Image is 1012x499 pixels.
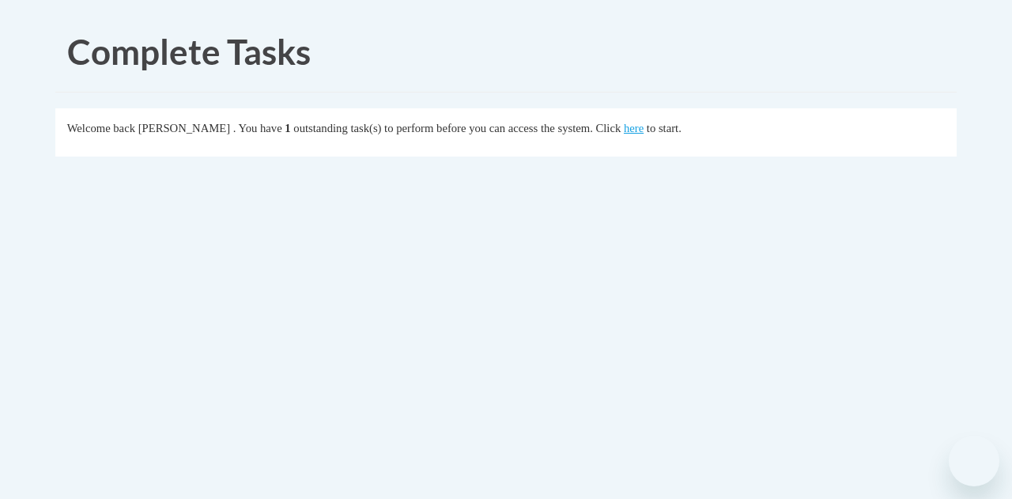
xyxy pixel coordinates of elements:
[67,122,135,134] span: Welcome back
[647,122,682,134] span: to start.
[285,122,290,134] span: 1
[67,31,311,72] span: Complete Tasks
[233,122,282,134] span: . You have
[293,122,621,134] span: outstanding task(s) to perform before you can access the system. Click
[624,122,644,134] a: here
[138,122,230,134] span: [PERSON_NAME]
[949,436,999,486] iframe: Button to launch messaging window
